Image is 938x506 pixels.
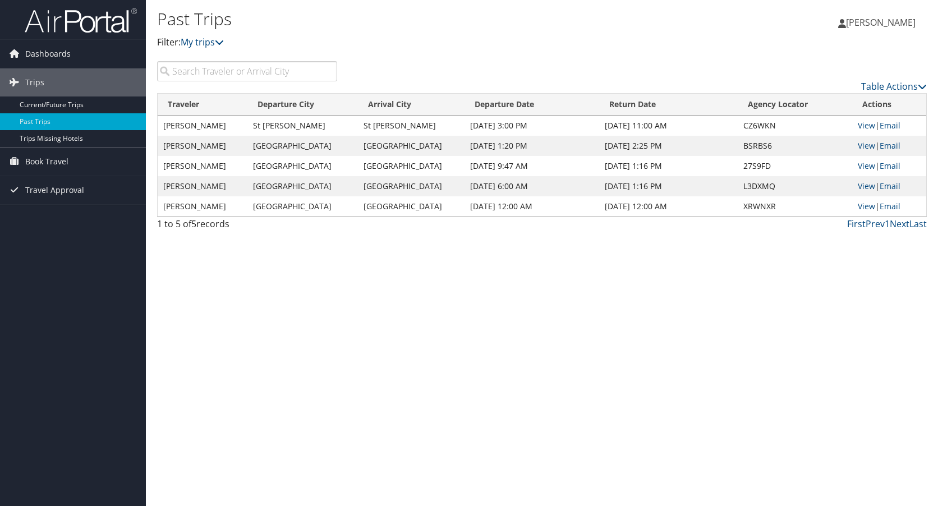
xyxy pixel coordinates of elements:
a: View [858,140,875,151]
td: [DATE] 6:00 AM [465,176,599,196]
img: airportal-logo.png [25,7,137,34]
td: [GEOGRAPHIC_DATA] [247,156,358,176]
td: XRWNXR [738,196,852,217]
td: [PERSON_NAME] [158,136,247,156]
th: Arrival City: activate to sort column ascending [358,94,465,116]
td: [DATE] 1:16 PM [599,156,738,176]
td: [GEOGRAPHIC_DATA] [247,196,358,217]
h1: Past Trips [157,7,670,31]
a: View [858,201,875,211]
a: Table Actions [861,80,927,93]
td: [DATE] 12:00 AM [465,196,599,217]
td: [PERSON_NAME] [158,176,247,196]
td: [GEOGRAPHIC_DATA] [247,136,358,156]
a: Email [880,140,900,151]
a: Prev [866,218,885,230]
a: Email [880,181,900,191]
a: Email [880,160,900,171]
a: Email [880,120,900,131]
td: St [PERSON_NAME] [358,116,465,136]
span: Dashboards [25,40,71,68]
th: Actions [852,94,926,116]
div: 1 to 5 of records [157,217,337,236]
th: Departure Date: activate to sort column ascending [465,94,599,116]
th: Return Date: activate to sort column ascending [599,94,738,116]
a: Email [880,201,900,211]
a: View [858,181,875,191]
td: [PERSON_NAME] [158,156,247,176]
a: Next [890,218,909,230]
a: First [847,218,866,230]
td: [DATE] 1:16 PM [599,176,738,196]
span: 5 [191,218,196,230]
td: [PERSON_NAME] [158,116,247,136]
td: | [852,116,926,136]
a: 1 [885,218,890,230]
th: Agency Locator: activate to sort column ascending [738,94,852,116]
td: CZ6WKN [738,116,852,136]
td: [DATE] 3:00 PM [465,116,599,136]
a: [PERSON_NAME] [838,6,927,39]
td: [GEOGRAPHIC_DATA] [358,196,465,217]
td: [DATE] 11:00 AM [599,116,738,136]
span: [PERSON_NAME] [846,16,916,29]
td: [DATE] 12:00 AM [599,196,738,217]
p: Filter: [157,35,670,50]
span: Trips [25,68,44,96]
td: [GEOGRAPHIC_DATA] [358,156,465,176]
td: St [PERSON_NAME] [247,116,358,136]
td: [GEOGRAPHIC_DATA] [247,176,358,196]
a: View [858,160,875,171]
td: L3DXMQ [738,176,852,196]
td: [GEOGRAPHIC_DATA] [358,136,465,156]
span: Travel Approval [25,176,84,204]
td: [PERSON_NAME] [158,196,247,217]
input: Search Traveler or Arrival City [157,61,337,81]
td: 27S9FD [738,156,852,176]
td: [DATE] 1:20 PM [465,136,599,156]
td: [GEOGRAPHIC_DATA] [358,176,465,196]
td: | [852,176,926,196]
span: Book Travel [25,148,68,176]
td: | [852,156,926,176]
a: Last [909,218,927,230]
a: My trips [181,36,224,48]
td: | [852,136,926,156]
td: [DATE] 9:47 AM [465,156,599,176]
td: BSRBS6 [738,136,852,156]
a: View [858,120,875,131]
td: [DATE] 2:25 PM [599,136,738,156]
th: Departure City: activate to sort column ascending [247,94,358,116]
td: | [852,196,926,217]
th: Traveler: activate to sort column ascending [158,94,247,116]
